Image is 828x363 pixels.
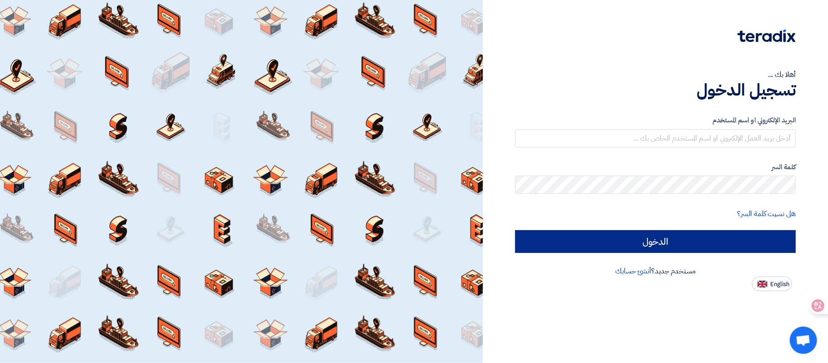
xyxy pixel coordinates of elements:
button: English [752,277,792,291]
input: أدخل بريد العمل الإلكتروني او اسم المستخدم الخاص بك ... [515,129,796,147]
span: English [770,281,789,287]
img: Teradix logo [738,30,796,42]
a: Open chat [790,327,817,354]
a: هل نسيت كلمة السر؟ [738,208,796,219]
input: الدخول [515,230,796,253]
a: أنشئ حسابك [615,266,651,277]
div: مستخدم جديد؟ [515,266,796,277]
img: en-US.png [758,281,768,287]
div: أهلا بك ... [515,69,796,80]
h1: تسجيل الدخول [515,80,796,100]
label: كلمة السر [515,162,796,172]
label: البريد الإلكتروني او اسم المستخدم [515,115,796,126]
